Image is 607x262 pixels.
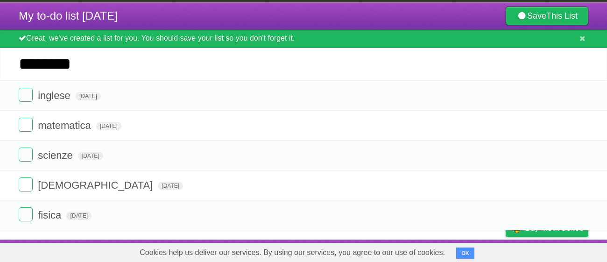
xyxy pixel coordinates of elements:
[19,88,33,102] label: Done
[381,242,401,260] a: About
[525,220,584,236] span: Buy me a coffee
[462,242,482,260] a: Terms
[38,209,64,221] span: fisica
[38,90,73,101] span: inglese
[78,152,103,160] span: [DATE]
[19,207,33,221] label: Done
[506,7,588,25] a: SaveThis List
[412,242,450,260] a: Developers
[494,242,518,260] a: Privacy
[19,118,33,132] label: Done
[546,11,578,21] b: This List
[130,243,454,262] span: Cookies help us deliver our services. By using our services, you agree to our use of cookies.
[38,179,155,191] span: [DEMOGRAPHIC_DATA]
[456,248,474,259] button: OK
[96,122,121,130] span: [DATE]
[38,120,93,131] span: matematica
[19,9,118,22] span: My to-do list [DATE]
[529,242,588,260] a: Suggest a feature
[76,92,101,100] span: [DATE]
[19,177,33,191] label: Done
[66,212,92,220] span: [DATE]
[38,149,75,161] span: scienze
[19,148,33,162] label: Done
[158,182,183,190] span: [DATE]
